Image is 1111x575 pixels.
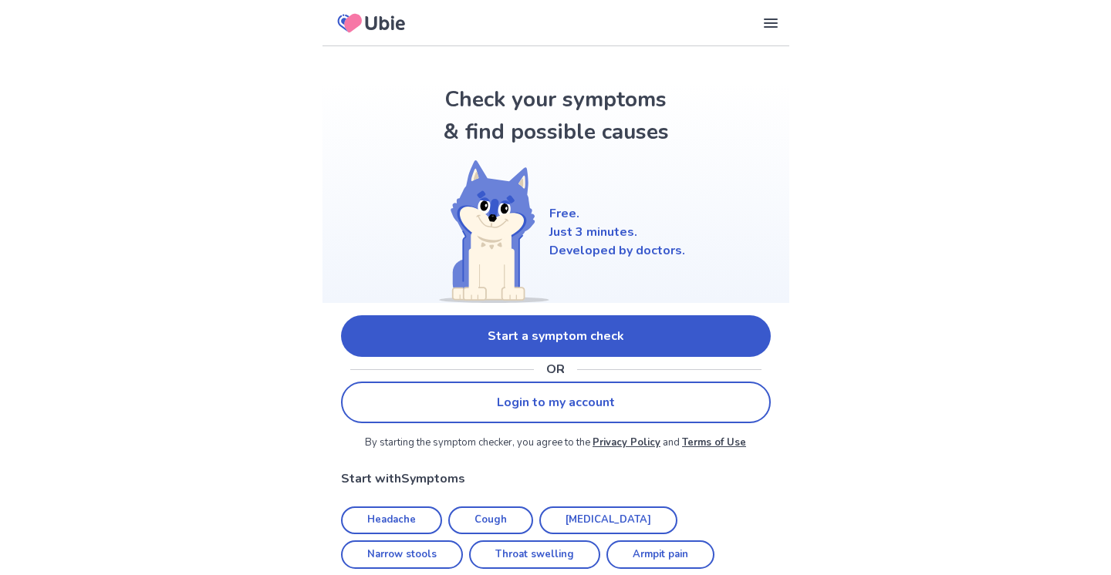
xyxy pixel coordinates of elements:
[469,540,600,569] a: Throat swelling
[341,469,771,488] p: Start with Symptoms
[606,540,714,569] a: Armpit pain
[549,223,685,241] p: Just 3 minutes.
[426,160,549,303] img: Shiba (Welcome)
[341,315,771,357] a: Start a symptom check
[593,435,660,449] a: Privacy Policy
[539,506,677,535] a: [MEDICAL_DATA]
[440,83,671,148] h1: Check your symptoms & find possible causes
[341,435,771,451] p: By starting the symptom checker, you agree to the and
[341,506,442,535] a: Headache
[546,360,565,378] p: OR
[341,540,463,569] a: Narrow stools
[448,506,533,535] a: Cough
[341,382,771,423] a: Login to my account
[549,204,685,223] p: Free.
[682,435,746,449] a: Terms of Use
[549,241,685,260] p: Developed by doctors.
